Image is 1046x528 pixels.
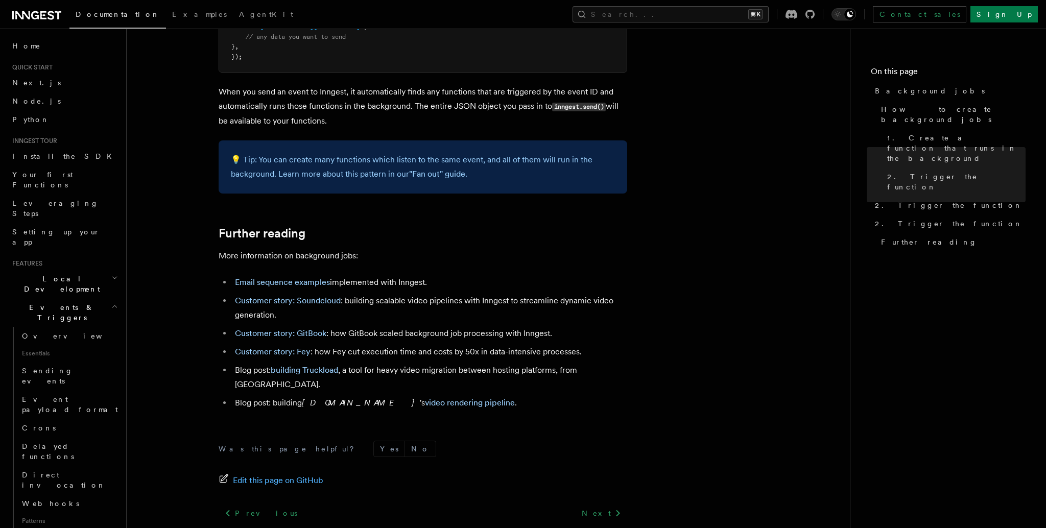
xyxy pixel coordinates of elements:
a: Setting up your app [8,223,120,251]
span: Next.js [12,79,61,87]
a: Email sequence examples [235,277,330,287]
a: Background jobs [871,82,1026,100]
a: Next [576,504,627,522]
a: Previous [219,504,303,522]
span: Event payload format [22,395,118,414]
p: 💡 Tip: You can create many functions which listen to the same event, and all of them will run in ... [231,153,615,181]
span: Crons [22,424,56,432]
span: Direct invocation [22,471,106,489]
a: Your first Functions [8,165,120,194]
a: Node.js [8,92,120,110]
a: Edit this page on GitHub [219,473,323,488]
span: Sending events [22,367,73,385]
span: Home [12,41,41,51]
span: Examples [172,10,227,18]
a: 1. Create a function that runs in the background [883,129,1026,167]
h4: On this page [871,65,1026,82]
a: 2. Trigger the function [871,214,1026,233]
span: Python [12,115,50,124]
span: Setting up your app [12,228,100,246]
a: Delayed functions [18,437,120,466]
span: Install the SDK [12,152,118,160]
p: More information on background jobs: [219,249,627,263]
span: Local Development [8,274,111,294]
a: video rendering pipeline [425,398,515,407]
span: Background jobs [875,86,985,96]
button: Events & Triggers [8,298,120,327]
span: Edit this page on GitHub [233,473,323,488]
span: Overview [22,332,127,340]
a: Leveraging Steps [8,194,120,223]
span: Your first Functions [12,171,73,189]
button: Local Development [8,270,120,298]
a: Overview [18,327,120,345]
span: Further reading [881,237,977,247]
span: Inngest tour [8,137,57,145]
a: Webhooks [18,494,120,513]
a: Direct invocation [18,466,120,494]
span: 2. Trigger the function [875,200,1023,210]
span: AgentKit [239,10,293,18]
span: Events & Triggers [8,302,111,323]
span: Documentation [76,10,160,18]
li: : building scalable video pipelines with Inngest to streamline dynamic video generation. [232,294,627,322]
a: 2. Trigger the function [871,196,1026,214]
a: Customer story: GitBook [235,328,326,338]
a: How to create background jobs [877,100,1026,129]
button: Search...⌘K [573,6,769,22]
a: Install the SDK [8,147,120,165]
span: 2. Trigger the function [875,219,1023,229]
span: Webhooks [22,499,79,508]
span: Quick start [8,63,53,71]
a: Documentation [69,3,166,29]
kbd: ⌘K [748,9,763,19]
code: inngest.send() [552,103,606,111]
a: AgentKit [233,3,299,28]
span: }); [231,53,242,60]
span: 2. Trigger the function [887,172,1026,192]
li: Blog post: building 's . [232,396,627,410]
a: Further reading [877,233,1026,251]
span: } [231,43,235,50]
a: Customer story: Soundcloud [235,296,341,305]
a: Python [8,110,120,129]
span: Leveraging Steps [12,199,99,218]
span: Essentials [18,345,120,362]
a: "Fan out" guide [409,169,465,179]
a: 2. Trigger the function [883,167,1026,196]
li: implemented with Inngest. [232,275,627,290]
span: Delayed functions [22,442,74,461]
li: : how Fey cut execution time and costs by 50x in data-intensive processes. [232,345,627,359]
a: Sign Up [970,6,1038,22]
a: Event payload format [18,390,120,419]
a: Home [8,37,120,55]
a: Crons [18,419,120,437]
span: // any data you want to send [246,33,346,40]
a: Sending events [18,362,120,390]
span: Features [8,259,42,268]
a: Examples [166,3,233,28]
a: Next.js [8,74,120,92]
button: No [405,441,436,457]
span: , [235,43,239,50]
a: Contact sales [873,6,966,22]
p: When you send an event to Inngest, it automatically finds any functions that are triggered by the... [219,85,627,128]
a: Further reading [219,226,305,241]
p: Was this page helpful? [219,444,361,454]
li: : how GitBook scaled background job processing with Inngest. [232,326,627,341]
span: Node.js [12,97,61,105]
em: [DOMAIN_NAME] [302,398,420,407]
li: Blog post: , a tool for heavy video migration between hosting platforms, from [GEOGRAPHIC_DATA]. [232,363,627,392]
button: Yes [374,441,405,457]
a: building Truckload [271,365,338,375]
a: Customer story: Fey [235,347,311,356]
span: 1. Create a function that runs in the background [887,133,1026,163]
span: How to create background jobs [881,104,1026,125]
button: Toggle dark mode [831,8,856,20]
